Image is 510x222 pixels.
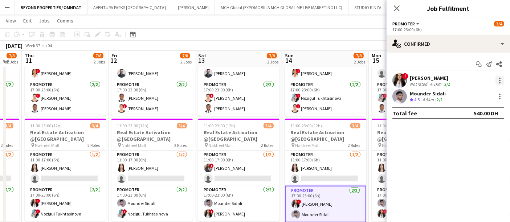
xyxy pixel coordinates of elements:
span: Sun [285,52,294,59]
div: Confirmed [387,35,510,53]
span: 11:00-23:00 (12h) [30,123,62,128]
span: 11:00-23:00 (12h) [378,123,409,128]
span: Nakheel Mall [209,143,233,148]
span: 13 [197,56,206,65]
h3: Real Estate Activation @[GEOGRAPHIC_DATA] [25,129,106,142]
app-job-card: 11:00-23:00 (12h)3/4Real Estate Activation @MOE [GEOGRAPHIC_DATA]2 RolesPromoter1/211:00-17:00 (6... [372,20,453,116]
div: 540.00 DH [474,110,498,117]
app-card-role: Promoter2/217:00-23:00 (6h)![PERSON_NAME]!Nozigul Tukhtasinova [25,186,106,221]
div: 2 Jobs [94,59,105,65]
span: 3/4 [494,21,504,26]
button: [PERSON_NAME] [172,0,215,15]
span: ! [209,164,214,168]
div: 2 Jobs [7,59,18,65]
span: 11:00-23:00 (12h) [117,123,149,128]
span: 2 Roles [175,143,187,148]
span: 11:00-23:00 (12h) [291,123,322,128]
a: View [3,16,19,25]
button: STUDIO KINZA [348,0,388,15]
button: Promoter [392,21,421,26]
span: Jobs [39,17,50,24]
span: Nakheel Mall [122,143,146,148]
div: Mounder Sidali [410,90,446,97]
div: 4.5km [421,97,435,103]
button: MCH Global (EXPOMOBILIA MCH GLOBAL ME LIVE MARKETING LLC) [215,0,348,15]
span: 7/8 [267,53,277,58]
app-skills-label: 2/2 [444,81,450,87]
span: Sat [198,52,206,59]
span: 3/4 [350,123,360,128]
span: Nakheel Mall [35,143,60,148]
app-card-role: Promoter1/211:00-17:00 (6h)[PERSON_NAME] [285,151,366,186]
app-card-role: Promoter2/217:00-23:00 (6h)!Nozigul Tukhtasinova[PERSON_NAME] [372,81,453,116]
span: Nakheel Mall [382,143,407,148]
span: ! [383,209,387,214]
h3: Real Estate Activation @[GEOGRAPHIC_DATA] [285,129,366,142]
app-card-role: Promoter1/211:00-17:00 (6h)![PERSON_NAME] [198,151,280,186]
button: AVENTURA PARKS [GEOGRAPHIC_DATA] [87,0,172,15]
span: Thu [25,52,34,59]
span: ! [36,69,40,73]
span: ! [36,209,40,214]
app-card-role: Promoter2/217:00-23:00 (6h)![PERSON_NAME][PERSON_NAME] [25,81,106,116]
span: 11 [24,56,34,65]
a: Comms [54,16,76,25]
span: 2 Roles [88,143,100,148]
app-job-card: 11:00-23:00 (12h)3/4Real Estate Activation @[GEOGRAPHIC_DATA] Nakheel Mall2 RolesPromoter1/211:00... [372,119,453,221]
div: 2 Jobs [267,59,278,65]
span: Week 37 [24,43,42,48]
span: 7/8 [93,53,103,58]
app-job-card: 11:00-23:00 (12h)4/4Real Estate Activation @MOE [GEOGRAPHIC_DATA]2 RolesPromoter2/211:00-17:00 (6... [285,20,366,116]
span: 14 [284,56,294,65]
div: 11:00-23:00 (12h)4/4Real Estate Activation @MOE [GEOGRAPHIC_DATA]2 RolesPromoter2/211:00-17:00 (6... [25,20,106,116]
a: Edit [20,16,34,25]
a: Jobs [36,16,53,25]
span: ! [296,69,301,73]
span: ! [296,94,301,98]
span: 12 [110,56,117,65]
span: 7/8 [7,53,17,58]
span: ! [36,199,40,203]
span: ! [123,104,127,108]
div: Not rated [410,81,429,87]
span: 3/4 [264,123,274,128]
span: View [6,17,16,24]
app-card-role: Promoter2/217:00-23:00 (6h)Mounder Sidali![PERSON_NAME] [198,186,280,221]
span: ! [209,94,214,98]
span: 3/4 [177,123,187,128]
app-card-role: Promoter2/217:00-23:00 (6h)Mounder Sidali![PERSON_NAME] [372,186,453,221]
app-skills-label: 2/2 [437,97,442,102]
h3: Job Fulfilment [387,4,510,13]
span: 11:00-23:00 (12h) [204,123,236,128]
app-card-role: Promoter2/217:00-23:00 (6h)Mounder Sidali!Nozigul Tukhtasinova [111,186,193,221]
span: 2 Roles [1,143,13,148]
app-job-card: 11:00-23:00 (12h)4/4Real Estate Activation @MOE [GEOGRAPHIC_DATA]2 RolesPromoter2/211:00-17:00 (6... [111,20,193,116]
div: [PERSON_NAME] [410,75,452,81]
span: ! [297,200,301,204]
span: 15 [371,56,381,65]
h3: Real Estate Activation @[GEOGRAPHIC_DATA] [372,129,453,142]
span: 3/4 [90,123,100,128]
span: ! [209,209,214,214]
h3: Real Estate Activation @[GEOGRAPHIC_DATA] [198,129,280,142]
span: ! [296,104,301,108]
app-card-role: Promoter1/211:00-17:00 (6h)[PERSON_NAME] [25,151,106,186]
app-card-role: Promoter2/217:00-23:00 (6h)[PERSON_NAME]![PERSON_NAME] [111,81,193,116]
span: 2 Roles [348,143,360,148]
div: 2 Jobs [180,59,192,65]
span: 7/8 [354,53,364,58]
app-job-card: 11:00-23:00 (12h)3/4Real Estate Activation @[GEOGRAPHIC_DATA] Nakheel Mall2 RolesPromoter1/211:00... [111,119,193,221]
span: 2 Roles [261,143,274,148]
app-job-card: 11:00-23:00 (12h)3/4Real Estate Activation @[GEOGRAPHIC_DATA] Nakheel Mall2 RolesPromoter1/211:00... [25,119,106,221]
app-job-card: 11:00-23:00 (12h)3/4Real Estate Activation @[GEOGRAPHIC_DATA] Nakheel Mall2 RolesPromoter1/211:00... [198,119,280,221]
span: Nakheel Mall [295,143,320,148]
span: 4.5 [414,97,420,102]
app-card-role: Promoter1/211:00-17:00 (6h)[PERSON_NAME] [372,151,453,186]
span: ! [402,73,408,79]
button: BEYOND PROPERTIES/ OMNIYAT [15,0,87,15]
